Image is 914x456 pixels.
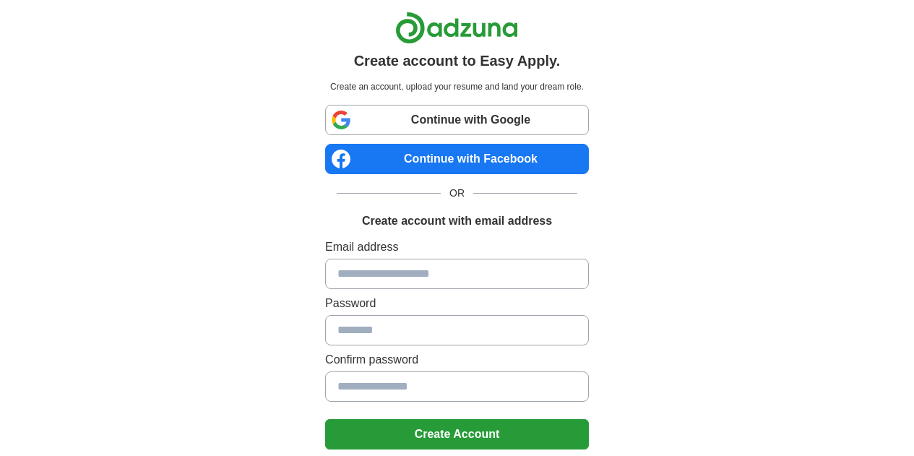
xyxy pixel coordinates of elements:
a: Continue with Facebook [325,144,589,174]
label: Email address [325,238,589,256]
a: Continue with Google [325,105,589,135]
h1: Create account to Easy Apply. [354,50,561,72]
span: OR [441,186,473,201]
label: Password [325,295,589,312]
img: Adzuna logo [395,12,518,44]
button: Create Account [325,419,589,449]
label: Confirm password [325,351,589,369]
h1: Create account with email address [362,212,552,230]
p: Create an account, upload your resume and land your dream role. [328,80,586,93]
